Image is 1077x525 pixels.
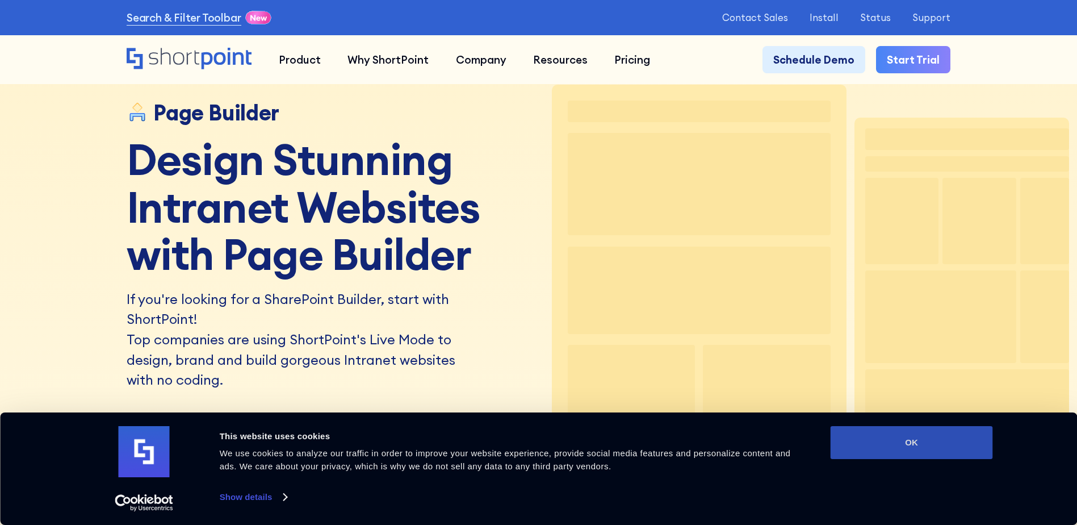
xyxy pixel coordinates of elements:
h2: If you're looking for a SharePoint Builder, start with ShortPoint! [127,289,460,330]
button: OK [831,426,993,459]
a: Support [912,12,950,23]
a: Install [810,12,839,23]
a: Search & Filter Toolbar [127,10,241,26]
a: Home [127,48,252,71]
a: Schedule Demo [762,46,865,73]
span: We use cookies to analyze our traffic in order to improve your website experience, provide social... [220,448,791,471]
div: Page Builder [153,100,279,125]
a: Contact Sales [722,12,788,23]
a: Usercentrics Cookiebot - opens in a new window [94,494,194,511]
a: Why ShortPoint [334,46,442,73]
div: Resources [533,52,588,68]
a: Product [265,46,334,73]
div: This website uses cookies [220,430,805,443]
a: Show details [220,489,287,506]
img: logo [119,426,170,477]
a: Start Trial [876,46,950,73]
div: Company [456,52,506,68]
div: Why ShortPoint [347,52,429,68]
h1: Design Stunning Intranet Websites with Page Builder [127,136,530,278]
a: Company [442,46,519,73]
p: Top companies are using ShortPoint's Live Mode to design, brand and build gorgeous Intranet websi... [127,330,460,390]
div: Product [279,52,321,68]
div: Works With: [127,412,530,423]
a: Pricing [601,46,664,73]
div: Pricing [614,52,650,68]
a: Status [860,12,891,23]
a: Resources [519,46,601,73]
